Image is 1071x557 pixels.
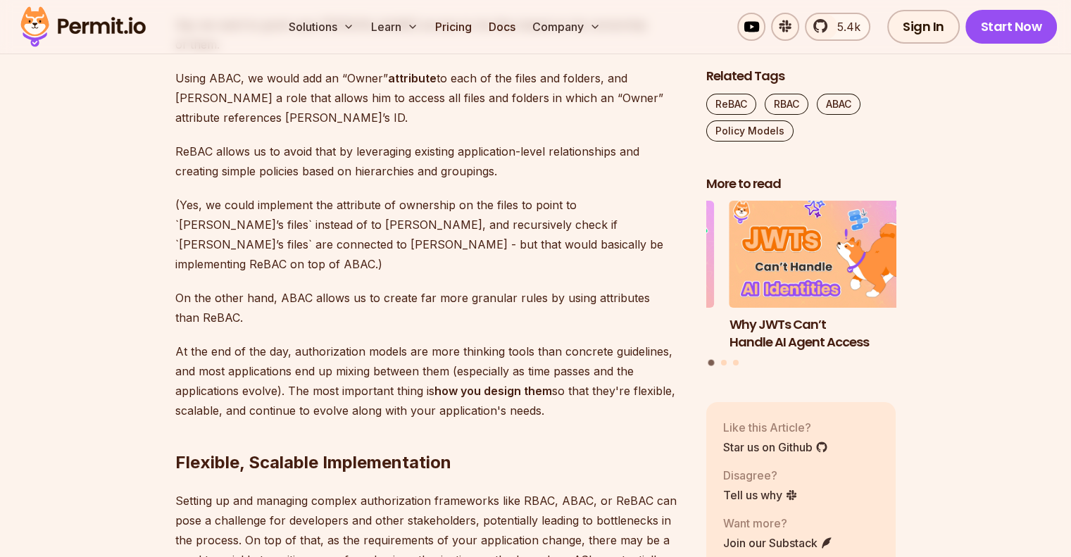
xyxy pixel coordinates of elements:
a: 5.4k [805,13,870,41]
p: ReBAC allows us to avoid that by leveraging existing application-level relationships and creating... [175,142,684,181]
span: 5.4k [829,18,860,35]
a: Star us on Github [723,439,828,456]
h2: More to read [706,175,896,193]
a: Pricing [430,13,477,41]
h2: Related Tags [706,68,896,85]
img: Permit logo [14,3,152,51]
a: Policy Models [706,120,794,142]
p: (Yes, we could implement the attribute of ownership on the files to point to `[PERSON_NAME]’s fil... [175,195,684,274]
a: Tell us why [723,487,798,503]
a: ABAC [817,94,860,115]
div: Posts [706,201,896,368]
button: Company [527,13,606,41]
strong: how you design them [434,384,552,398]
button: Go to slide 3 [733,361,739,366]
p: At the end of the day, authorization models are more thinking tools than concrete guidelines, and... [175,342,684,420]
a: Start Now [965,10,1058,44]
a: RBAC [765,94,808,115]
p: Like this Article? [723,419,828,436]
a: Docs [483,13,521,41]
li: 1 of 3 [729,201,920,351]
li: 3 of 3 [524,201,714,351]
a: Sign In [887,10,960,44]
p: On the other hand, ABAC allows us to create far more granular rules by using attributes than ReBAC. [175,288,684,327]
button: Learn [365,13,424,41]
strong: attribute [388,71,437,85]
p: Disagree? [723,467,798,484]
a: Why JWTs Can’t Handle AI Agent AccessWhy JWTs Can’t Handle AI Agent Access [729,201,920,351]
p: Want more? [723,515,833,532]
h2: Flexible, Scalable Implementation [175,395,684,474]
h3: Implementing Multi-Tenant RBAC in Nuxt.js [524,316,714,351]
button: Go to slide 1 [708,360,715,366]
p: Using ABAC, we would add an “Owner” to each of the files and folders, and [PERSON_NAME] a role th... [175,68,684,127]
button: Solutions [283,13,360,41]
img: Why JWTs Can’t Handle AI Agent Access [729,201,920,308]
img: Implementing Multi-Tenant RBAC in Nuxt.js [524,201,714,308]
a: Join our Substack [723,534,833,551]
a: ReBAC [706,94,756,115]
button: Go to slide 2 [721,361,727,366]
h3: Why JWTs Can’t Handle AI Agent Access [729,316,920,351]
